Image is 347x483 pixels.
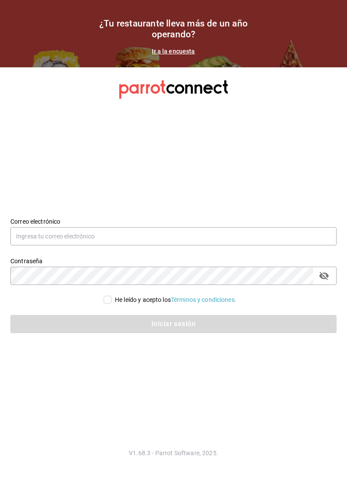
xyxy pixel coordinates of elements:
a: Ir a la encuesta [152,48,195,55]
h1: ¿Tu restaurante lleva más de un año operando? [87,18,260,40]
label: Contraseña [10,258,337,264]
a: Términos y condiciones. [171,296,236,303]
div: He leído y acepto los [115,295,236,304]
button: passwordField [317,268,331,283]
p: V1.68.3 - Parrot Software, 2025. [10,449,337,457]
label: Correo electrónico [10,218,337,224]
input: Ingresa tu correo electrónico [10,227,337,245]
